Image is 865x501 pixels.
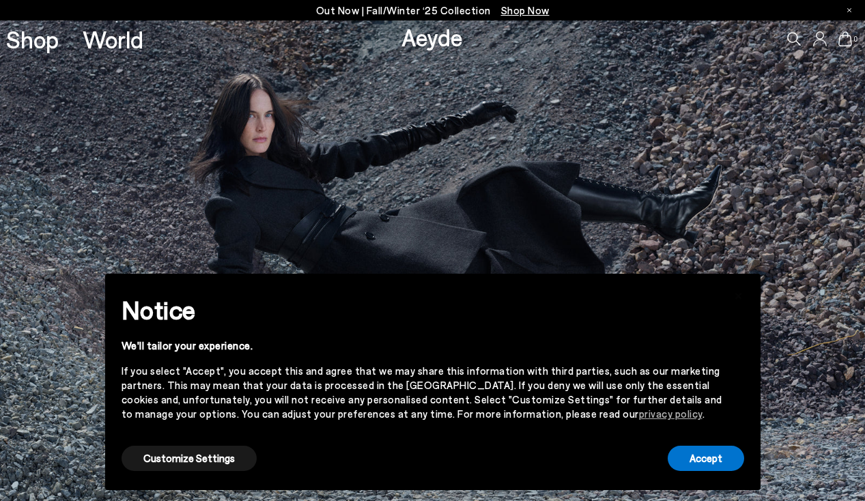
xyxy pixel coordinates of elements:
div: We'll tailor your experience. [122,339,722,353]
button: Accept [668,446,744,471]
button: Customize Settings [122,446,257,471]
button: Close this notice [722,278,755,311]
span: Navigate to /collections/new-in [501,4,550,16]
span: × [734,284,743,304]
p: Out Now | Fall/Winter ‘25 Collection [316,2,550,19]
a: privacy policy [639,407,703,420]
a: Shop [6,27,59,51]
a: 0 [838,31,852,46]
a: Aeyde [401,23,463,51]
h2: Notice [122,292,722,328]
span: 0 [852,35,859,43]
a: World [83,27,143,51]
div: If you select "Accept", you accept this and agree that we may share this information with third p... [122,364,722,421]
